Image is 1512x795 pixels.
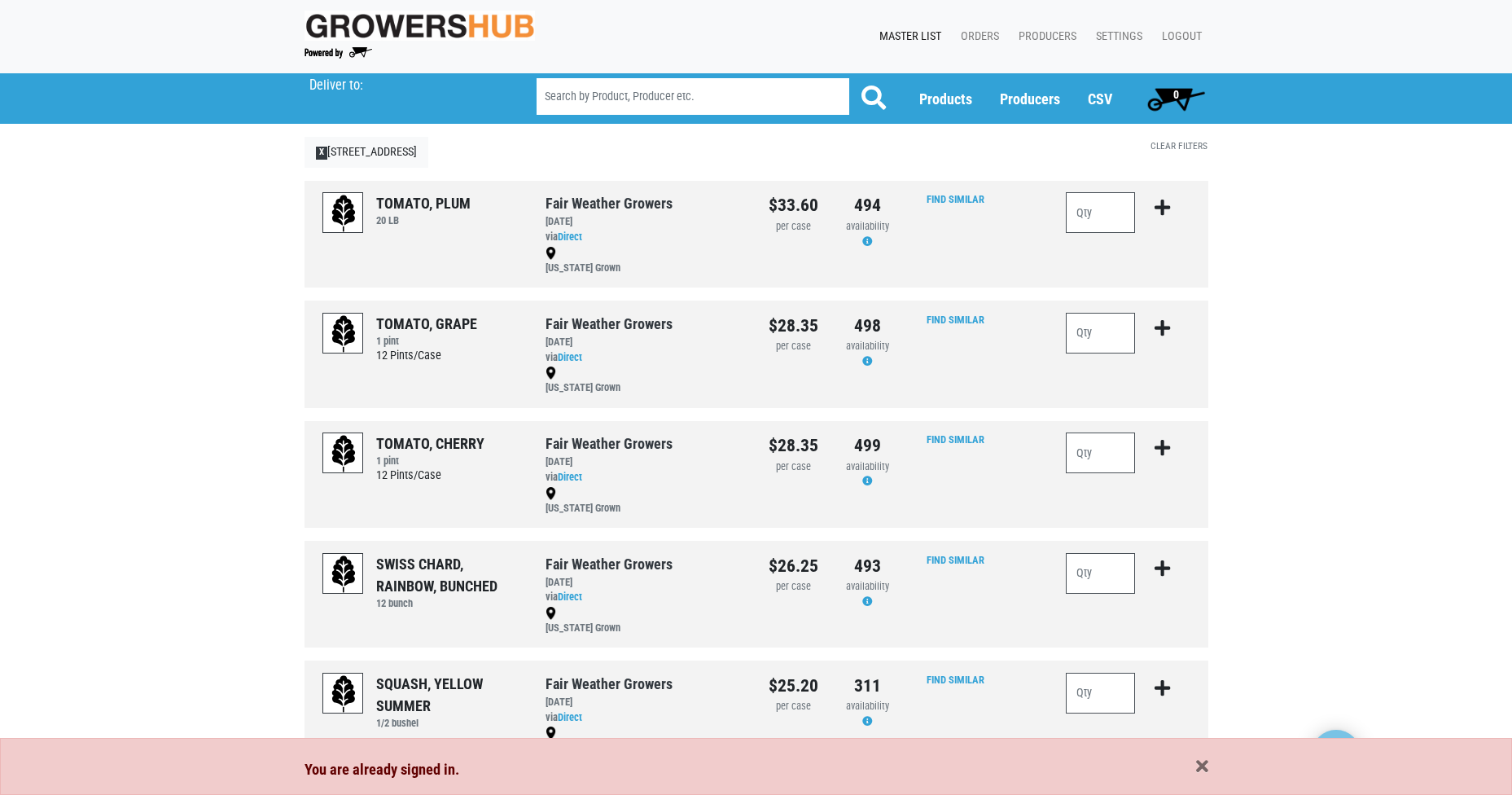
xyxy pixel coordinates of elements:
[558,351,582,363] a: Direct
[305,11,536,41] img: original-fc7597fdc6adbb9d0e2ae620e786d1a2.jpg
[1066,313,1136,354] input: Qty
[558,711,582,723] a: Direct
[927,433,984,446] a: Find Similar
[769,433,818,459] div: $28.35
[376,214,471,226] h6: 20 LB
[1066,553,1136,594] input: Qty
[846,580,889,592] span: availability
[376,433,484,455] div: TOMATO, CHERRY
[1066,433,1136,473] input: Qty
[546,350,744,366] div: via
[546,695,744,710] div: [DATE]
[376,597,521,609] h6: 12 bunch
[919,90,972,108] a: Products
[309,73,507,94] span: Market 32, Torrington #156, 156
[376,455,484,467] h6: 1 pint
[558,471,582,483] a: Direct
[376,553,521,597] div: SWISS CHARD, RAINBOW, BUNCHED
[546,590,744,605] div: via
[846,460,889,472] span: availability
[546,727,556,740] img: map_marker-0e94453035b3232a4d21701695807de9.png
[546,247,556,260] img: map_marker-0e94453035b3232a4d21701695807de9.png
[843,313,892,339] div: 498
[843,192,892,218] div: 494
[927,193,984,205] a: Find Similar
[1083,21,1149,52] a: Settings
[927,674,984,686] a: Find Similar
[323,314,364,354] img: placeholder-variety-43d6402dacf2d531de610a020419775a.svg
[927,554,984,566] a: Find Similar
[1088,90,1112,108] a: CSV
[769,673,818,699] div: $25.20
[1173,88,1179,101] span: 0
[546,335,744,350] div: [DATE]
[546,214,744,230] div: [DATE]
[323,554,364,595] img: placeholder-variety-43d6402dacf2d531de610a020419775a.svg
[843,433,892,459] div: 499
[843,553,892,579] div: 493
[546,366,744,397] div: [US_STATE] Grown
[948,21,1006,52] a: Orders
[558,591,582,603] a: Direct
[309,77,495,94] p: Deliver to:
[769,313,818,339] div: $28.35
[546,195,673,212] a: Fair Weather Growers
[376,468,441,482] span: 12 Pints/Case
[866,21,948,52] a: Master List
[546,675,673,692] a: Fair Weather Growers
[769,219,818,235] div: per case
[558,231,582,243] a: Direct
[769,339,818,354] div: per case
[323,193,364,234] img: placeholder-variety-43d6402dacf2d531de610a020419775a.svg
[546,367,556,380] img: map_marker-0e94453035b3232a4d21701695807de9.png
[846,700,889,712] span: availability
[323,674,364,714] img: placeholder-variety-43d6402dacf2d531de610a020419775a.svg
[546,435,673,452] a: Fair Weather Growers
[376,349,441,362] span: 12 Pints/Case
[927,314,984,326] a: Find Similar
[546,575,744,591] div: [DATE]
[546,726,744,757] div: [US_STATE] Grown
[846,340,889,352] span: availability
[305,137,429,168] a: X[STREET_ADDRESS]
[537,78,849,115] input: Search by Product, Producer etc.
[316,147,328,160] span: X
[1066,673,1136,714] input: Qty
[305,758,1208,781] div: You are already signed in.
[1149,21,1208,52] a: Logout
[846,220,889,232] span: availability
[546,710,744,726] div: via
[1066,192,1136,233] input: Qty
[769,579,818,595] div: per case
[546,315,673,332] a: Fair Weather Growers
[1000,90,1060,108] a: Producers
[323,433,364,474] img: placeholder-variety-43d6402dacf2d531de610a020419775a.svg
[546,556,673,573] a: Fair Weather Growers
[376,313,477,335] div: TOMATO, GRAPE
[769,459,818,475] div: per case
[305,47,372,59] img: Powered by Big Wheelbarrow
[546,455,744,470] div: [DATE]
[376,673,521,717] div: SQUASH, YELLOW SUMMER
[769,192,818,218] div: $33.60
[769,699,818,714] div: per case
[546,605,744,636] div: [US_STATE] Grown
[1150,140,1207,152] a: Clear Filters
[546,245,744,276] div: [US_STATE] Grown
[546,487,556,500] img: map_marker-0e94453035b3232a4d21701695807de9.png
[1006,21,1083,52] a: Producers
[376,717,521,729] h6: 1/2 bushel
[376,335,477,347] h6: 1 pint
[769,553,818,579] div: $26.25
[546,230,744,245] div: via
[1140,82,1212,115] a: 0
[376,192,471,214] div: TOMATO, PLUM
[546,607,556,620] img: map_marker-0e94453035b3232a4d21701695807de9.png
[546,485,744,516] div: [US_STATE] Grown
[843,673,892,699] div: 311
[546,470,744,485] div: via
